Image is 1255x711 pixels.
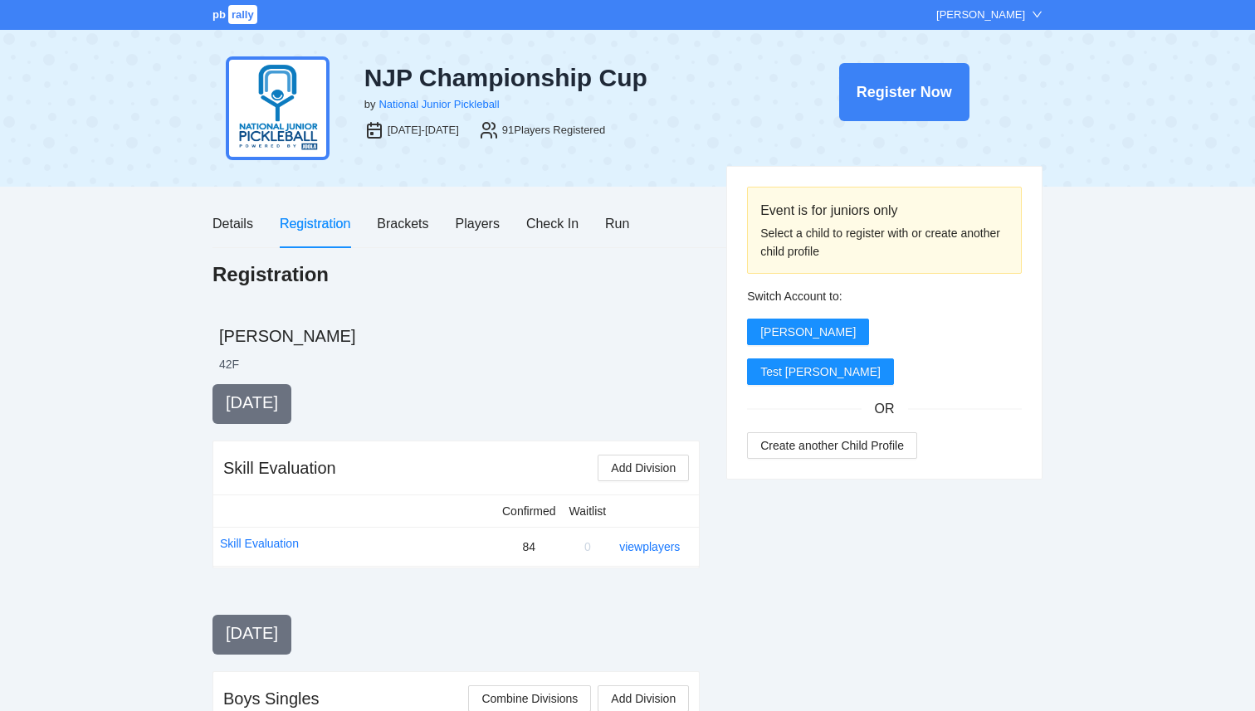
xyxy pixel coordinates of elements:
[378,98,499,110] a: National Junior Pickleball
[280,213,350,234] div: Registration
[839,63,969,121] button: Register Now
[212,261,329,288] h1: Registration
[226,624,278,642] span: [DATE]
[760,323,856,341] span: [PERSON_NAME]
[526,213,579,234] div: Check In
[605,213,629,234] div: Run
[377,213,428,234] div: Brackets
[936,7,1025,23] div: [PERSON_NAME]
[611,689,676,708] span: Add Division
[502,502,556,520] div: Confirmed
[619,540,680,553] a: view players
[502,122,605,139] div: 91 Players Registered
[1032,9,1043,20] span: down
[569,502,607,520] div: Waitlist
[598,455,689,481] button: Add Division
[481,689,578,708] span: Combine Divisions
[228,5,257,24] span: rally
[226,56,330,160] img: njp-logo2.png
[760,224,1008,261] div: Select a child to register with or create another child profile
[212,8,260,21] a: pbrally
[219,356,239,373] li: 42 F
[388,122,459,139] div: [DATE]-[DATE]
[223,456,336,480] div: Skill Evaluation
[760,436,904,455] span: Create another Child Profile
[584,540,591,553] span: 0
[760,200,1008,221] div: Event is for juniors only
[862,398,908,419] span: OR
[223,687,320,710] div: Boys Singles
[747,287,1022,305] div: Switch Account to:
[364,63,753,93] div: NJP Championship Cup
[747,319,869,345] button: [PERSON_NAME]
[212,213,253,234] div: Details
[747,358,894,385] button: Test [PERSON_NAME]
[496,527,563,566] td: 84
[611,459,676,477] span: Add Division
[226,393,278,412] span: [DATE]
[219,324,1043,348] h2: [PERSON_NAME]
[220,534,299,553] a: Skill Evaluation
[760,363,881,381] span: Test [PERSON_NAME]
[212,8,226,21] span: pb
[456,213,500,234] div: Players
[364,96,376,113] div: by
[747,432,917,459] button: Create another Child Profile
